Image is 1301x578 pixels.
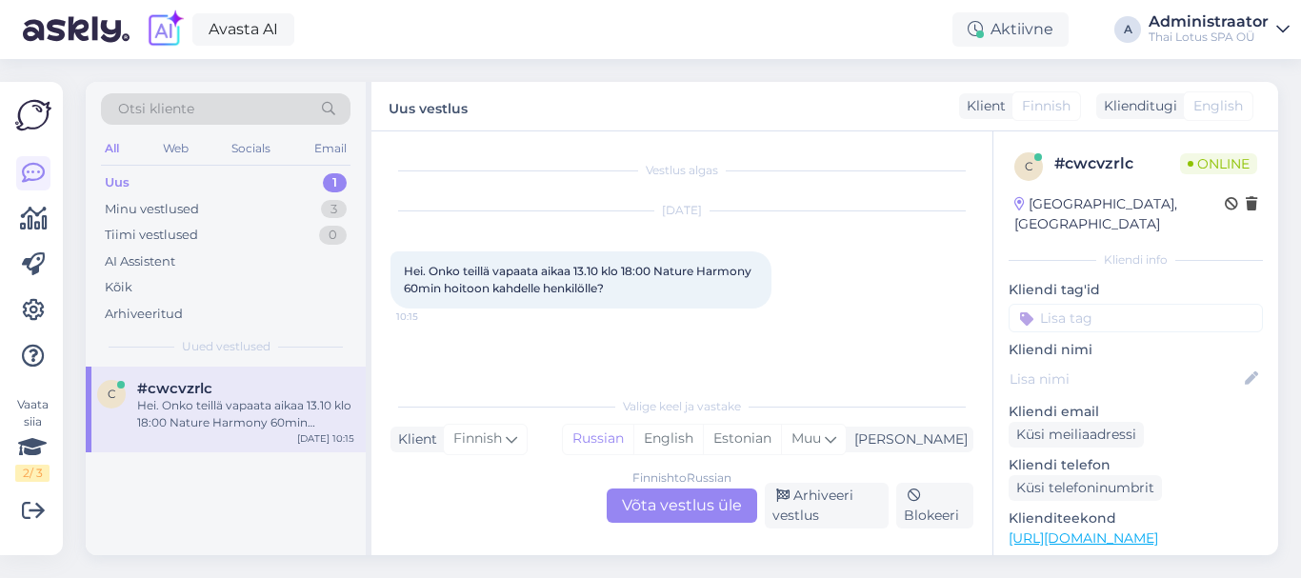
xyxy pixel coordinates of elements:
div: Aktiivne [952,12,1069,47]
div: AI Assistent [105,252,175,271]
div: Kõik [105,278,132,297]
div: English [633,425,703,453]
div: Võta vestlus üle [607,488,757,523]
div: Thai Lotus SPA OÜ [1149,30,1269,45]
a: Avasta AI [192,13,294,46]
div: Minu vestlused [105,200,199,219]
div: Kliendi info [1009,251,1263,269]
div: 2 / 3 [15,465,50,482]
div: Russian [563,425,633,453]
div: Tiimi vestlused [105,226,198,245]
input: Lisa nimi [1010,369,1241,389]
input: Lisa tag [1009,304,1263,332]
span: Muu [791,429,821,447]
span: Finnish [453,429,502,449]
div: [DATE] 10:15 [297,431,354,446]
div: A [1114,16,1141,43]
span: c [108,387,116,401]
div: Valige keel ja vastake [390,398,973,415]
span: Online [1180,153,1257,174]
div: [PERSON_NAME] [847,429,968,449]
img: explore-ai [145,10,185,50]
div: Klient [390,429,437,449]
label: Uus vestlus [389,93,468,119]
div: [GEOGRAPHIC_DATA], [GEOGRAPHIC_DATA] [1014,194,1225,234]
span: Finnish [1022,96,1071,116]
p: Kliendi email [1009,402,1263,422]
p: Vaata edasi ... [1009,554,1263,571]
span: Hei. Onko teillä vapaata aikaa 13.10 klo 18:00 Nature Harmony 60min hoitoon kahdelle henkilölle? [404,264,754,295]
div: 1 [323,173,347,192]
p: Kliendi telefon [1009,455,1263,475]
div: Arhiveeri vestlus [765,483,889,528]
div: Blokeeri [896,483,973,528]
div: # cwcvzrlc [1054,152,1180,175]
p: Kliendi tag'id [1009,280,1263,300]
div: Vestlus algas [390,162,973,179]
div: Küsi telefoninumbrit [1009,475,1162,501]
div: Arhiveeritud [105,305,183,324]
div: 3 [321,200,347,219]
a: [URL][DOMAIN_NAME] [1009,529,1158,547]
div: Küsi meiliaadressi [1009,422,1144,448]
div: All [101,136,123,161]
div: Web [159,136,192,161]
img: Askly Logo [15,97,51,133]
div: Finnish to Russian [632,469,731,487]
div: Uus [105,173,130,192]
span: English [1193,96,1243,116]
p: Kliendi nimi [1009,340,1263,360]
div: Estonian [703,425,781,453]
div: Email [310,136,350,161]
a: AdministraatorThai Lotus SPA OÜ [1149,14,1290,45]
span: #cwcvzrlc [137,380,212,397]
div: Vaata siia [15,396,50,482]
div: Klienditugi [1096,96,1177,116]
span: Otsi kliente [118,99,194,119]
div: 0 [319,226,347,245]
p: Klienditeekond [1009,508,1263,528]
span: Uued vestlused [182,338,270,355]
span: c [1025,159,1033,173]
div: Socials [228,136,274,161]
div: Klient [959,96,1006,116]
div: Administraator [1149,14,1269,30]
div: Hei. Onko teillä vapaata aikaa 13.10 klo 18:00 Nature Harmony 60min hoitoon kahdelle henkilölle? [137,397,354,431]
div: [DATE] [390,202,973,219]
span: 10:15 [396,309,468,324]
